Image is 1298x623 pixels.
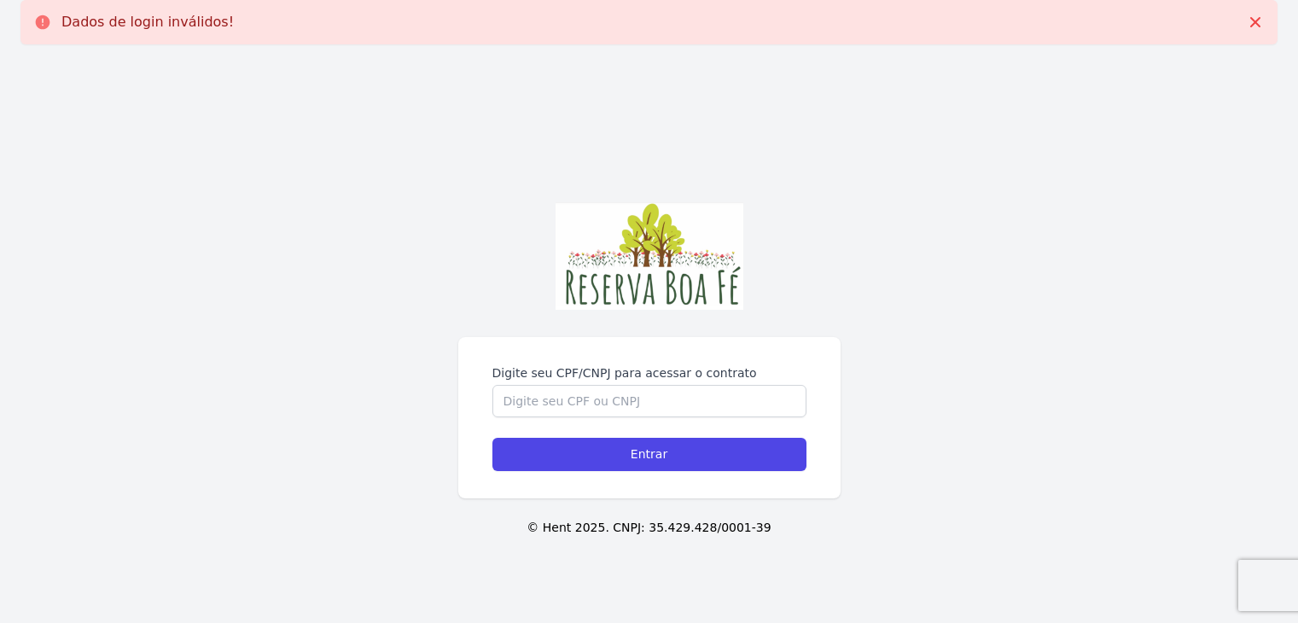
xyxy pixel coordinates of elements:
[27,519,1271,537] p: © Hent 2025. CNPJ: 35.429.428/0001-39
[61,14,234,31] p: Dados de login inválidos!
[492,438,806,471] input: Entrar
[492,385,806,417] input: Digite seu CPF ou CNPJ
[492,364,806,381] label: Digite seu CPF/CNPJ para acessar o contrato
[556,202,743,310] img: LogoReservaBoaF%20(1).png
